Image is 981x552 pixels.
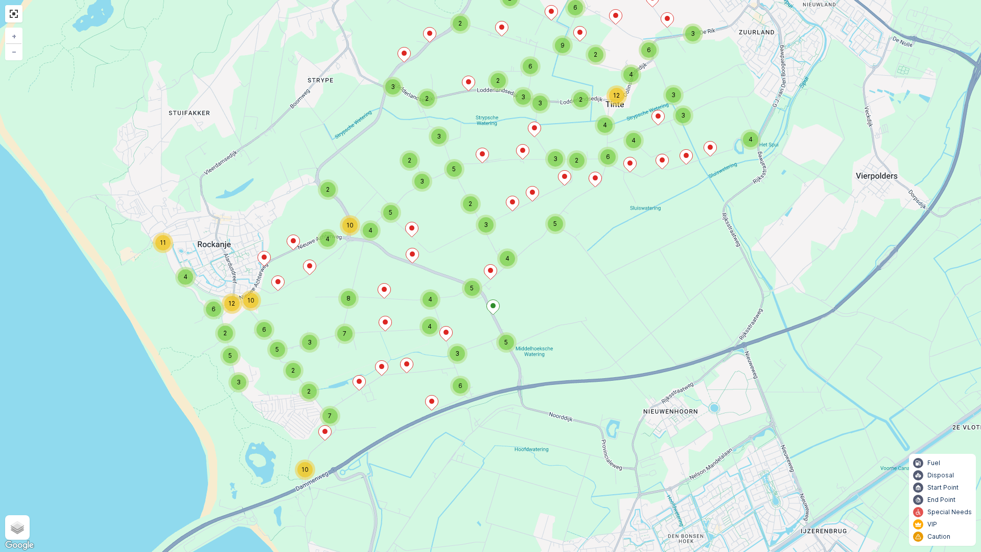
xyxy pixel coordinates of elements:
[469,200,473,208] span: 2
[545,149,566,169] div: 3
[545,214,566,234] div: 5
[444,159,464,179] div: 5
[567,150,587,171] div: 2
[571,89,591,110] div: 2
[460,194,481,214] div: 2
[598,147,618,167] div: 6
[538,99,542,107] span: 3
[673,105,693,126] div: 3
[453,165,456,173] span: 5
[497,248,518,269] div: 4
[681,111,685,119] span: 3
[530,93,550,113] div: 3
[606,153,610,160] span: 6
[554,220,557,227] span: 5
[579,96,583,103] span: 2
[575,156,579,164] span: 2
[437,132,441,140] span: 3
[603,121,607,129] span: 4
[426,95,429,102] span: 2
[484,221,488,228] span: 3
[749,135,753,143] span: 4
[595,115,615,135] div: 4
[553,155,557,163] span: 3
[476,215,496,235] div: 3
[623,130,644,151] div: 4
[417,88,437,109] div: 2
[632,136,636,144] span: 4
[740,129,761,150] div: 4
[429,126,449,147] div: 3
[505,255,509,262] span: 4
